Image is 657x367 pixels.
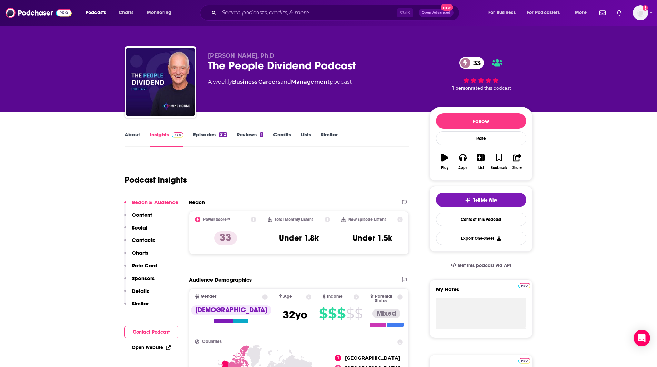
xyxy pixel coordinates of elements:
[132,237,155,243] p: Contacts
[459,57,484,69] a: 33
[633,5,648,20] img: User Profile
[214,231,237,245] p: 33
[273,131,291,147] a: Credits
[132,262,157,269] p: Rate Card
[436,113,526,129] button: Follow
[191,305,271,315] div: [DEMOGRAPHIC_DATA]
[279,233,319,243] h3: Under 1.8k
[219,132,227,137] div: 212
[172,132,184,138] img: Podchaser Pro
[207,5,466,21] div: Search podcasts, credits, & more...
[124,262,157,275] button: Rate Card
[454,149,472,174] button: Apps
[124,275,155,288] button: Sponsors
[527,8,560,18] span: For Podcasters
[283,294,292,299] span: Age
[280,79,291,85] span: and
[260,132,263,137] div: 1
[202,339,222,344] span: Countries
[575,8,587,18] span: More
[124,249,148,262] button: Charts
[114,7,138,18] a: Charts
[441,4,453,11] span: New
[328,308,336,319] span: $
[508,149,526,174] button: Share
[490,149,508,174] button: Bookmark
[458,263,511,268] span: Get this podcast via API
[436,131,526,145] div: Rate
[518,358,530,364] img: Podchaser Pro
[335,355,341,361] span: 1
[633,5,648,20] button: Show profile menu
[473,197,497,203] span: Tell Me Why
[132,288,149,294] p: Details
[643,5,648,11] svg: Add a profile image
[466,57,484,69] span: 33
[147,8,171,18] span: Monitoring
[132,300,149,307] p: Similar
[471,85,511,91] span: rated this podcast
[203,217,230,222] h2: Power Score™
[472,149,490,174] button: List
[633,5,648,20] span: Logged in as AtriaBooks
[484,7,524,18] button: open menu
[124,212,152,224] button: Content
[465,197,470,203] img: tell me why sparkle
[321,131,338,147] a: Similar
[327,294,343,299] span: Income
[518,283,530,288] img: Podchaser Pro
[189,199,205,205] h2: Reach
[337,308,345,319] span: $
[512,166,522,170] div: Share
[291,79,330,85] a: Management
[458,166,467,170] div: Apps
[436,193,526,207] button: tell me why sparkleTell Me Why
[81,7,115,18] button: open menu
[570,7,595,18] button: open menu
[132,249,148,256] p: Charts
[275,217,313,222] h2: Total Monthly Listens
[429,52,533,95] div: 33 1 personrated this podcast
[124,288,149,300] button: Details
[488,8,516,18] span: For Business
[126,48,195,116] img: The People Dividend Podcast
[518,357,530,364] a: Pro website
[132,345,171,350] a: Open Website
[124,224,147,237] button: Social
[355,308,362,319] span: $
[189,276,252,283] h2: Audience Demographics
[346,308,354,319] span: $
[436,286,526,298] label: My Notes
[237,131,263,147] a: Reviews1
[125,131,140,147] a: About
[86,8,106,18] span: Podcasts
[119,8,133,18] span: Charts
[258,79,280,85] a: Careers
[232,79,257,85] a: Business
[422,11,450,14] span: Open Advanced
[478,166,484,170] div: List
[132,199,178,205] p: Reach & Audience
[150,131,184,147] a: InsightsPodchaser Pro
[319,308,327,319] span: $
[124,199,178,212] button: Reach & Audience
[132,275,155,282] p: Sponsors
[6,6,72,19] img: Podchaser - Follow, Share and Rate Podcasts
[208,78,352,86] div: A weekly podcast
[124,300,149,313] button: Similar
[352,233,392,243] h3: Under 1.5k
[219,7,397,18] input: Search podcasts, credits, & more...
[193,131,227,147] a: Episodes212
[124,326,178,338] button: Contact Podcast
[614,7,625,19] a: Show notifications dropdown
[348,217,386,222] h2: New Episode Listens
[522,7,570,18] button: open menu
[419,9,454,17] button: Open AdvancedNew
[372,309,400,318] div: Mixed
[518,282,530,288] a: Pro website
[436,213,526,226] a: Contact This Podcast
[345,355,400,361] span: [GEOGRAPHIC_DATA]
[124,237,155,249] button: Contacts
